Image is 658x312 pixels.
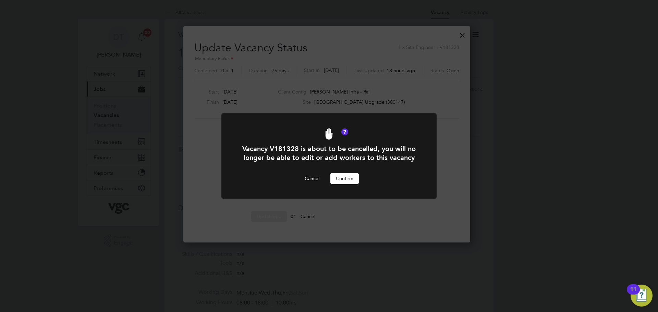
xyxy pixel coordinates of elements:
button: Open Resource Center, 11 new notifications [631,285,653,307]
div: 11 [630,289,636,298]
button: Cancel [299,173,325,184]
button: Vacancy Status Definitions [341,128,348,135]
h1: Vacancy V181328 is about to be cancelled, you will no longer be able to edit or add workers to th... [240,144,418,162]
button: Confirm [330,173,359,184]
